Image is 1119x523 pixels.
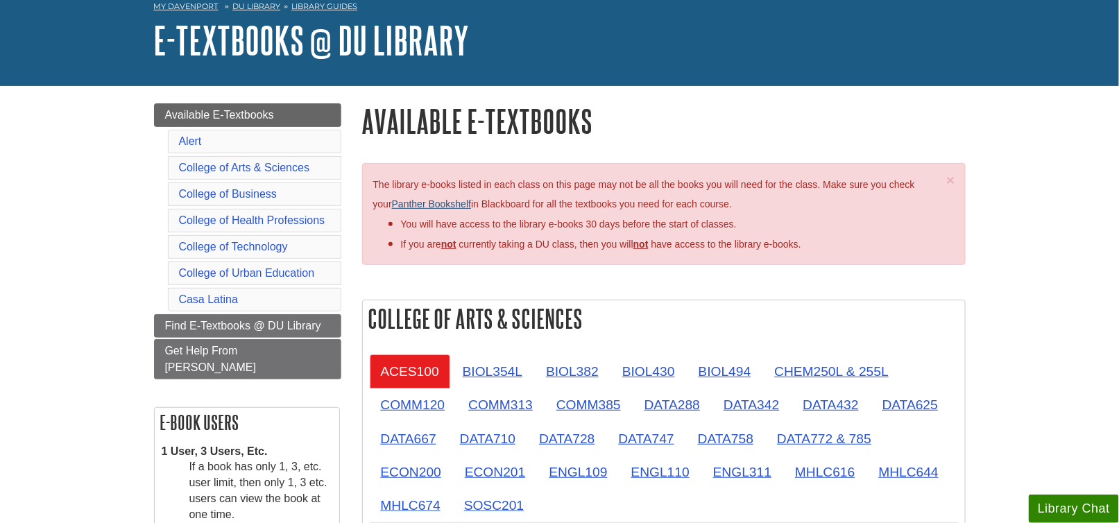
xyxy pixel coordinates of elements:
[535,354,610,388] a: BIOL382
[611,354,686,388] a: BIOL430
[545,388,632,422] a: COMM385
[370,354,450,388] a: ACES100
[154,314,341,338] a: Find E-Textbooks @ DU Library
[766,422,882,456] a: DATA772 & 785
[454,455,536,489] a: ECON201
[441,239,456,250] strong: not
[633,388,711,422] a: DATA288
[370,422,447,456] a: DATA667
[179,188,277,200] a: College of Business
[763,354,900,388] a: CHEM250L & 255L
[453,488,535,522] a: SOSC201
[687,354,762,388] a: BIOL494
[154,339,341,379] a: Get Help From [PERSON_NAME]
[687,422,764,456] a: DATA758
[392,198,471,209] a: Panther Bookshelf
[620,455,701,489] a: ENGL110
[457,388,544,422] a: COMM313
[871,388,949,422] a: DATA625
[165,320,321,332] span: Find E-Textbooks @ DU Library
[179,214,325,226] a: College of Health Professions
[179,135,202,147] a: Alert
[179,267,315,279] a: College of Urban Education
[179,241,288,252] a: College of Technology
[179,162,310,173] a: College of Arts & Sciences
[401,218,737,230] span: You will have access to the library e-books 30 days before the start of classes.
[370,455,452,489] a: ECON200
[373,179,915,210] span: The library e-books listed in each class on this page may not be all the books you will need for ...
[155,408,339,437] h2: E-book Users
[401,239,801,250] span: If you are currently taking a DU class, then you will have access to the library e-books.
[370,488,452,522] a: MHLC674
[291,1,357,11] a: Library Guides
[538,455,618,489] a: ENGL109
[946,173,955,187] button: Close
[528,422,606,456] a: DATA728
[154,19,470,62] a: E-Textbooks @ DU Library
[608,422,685,456] a: DATA747
[868,455,950,489] a: MHLC644
[633,239,649,250] u: not
[452,354,533,388] a: BIOL354L
[784,455,866,489] a: MHLC616
[162,444,332,460] dt: 1 User, 3 Users, Etc.
[712,388,790,422] a: DATA342
[165,345,257,373] span: Get Help From [PERSON_NAME]
[946,172,955,188] span: ×
[362,103,966,139] h1: Available E-Textbooks
[363,300,965,337] h2: College of Arts & Sciences
[792,388,869,422] a: DATA432
[165,109,274,121] span: Available E-Textbooks
[449,422,527,456] a: DATA710
[179,293,238,305] a: Casa Latina
[232,1,280,11] a: DU Library
[1029,495,1119,523] button: Library Chat
[154,103,341,127] a: Available E-Textbooks
[370,388,456,422] a: COMM120
[154,1,219,12] a: My Davenport
[702,455,783,489] a: ENGL311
